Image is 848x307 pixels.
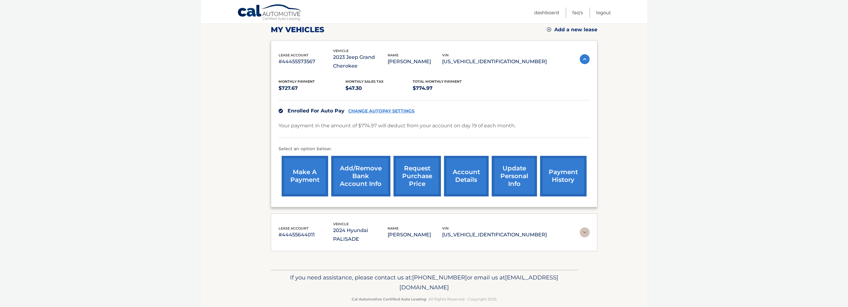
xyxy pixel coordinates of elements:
span: lease account [279,226,309,230]
a: make a payment [282,156,328,196]
a: Add a new lease [547,27,597,33]
span: [PHONE_NUMBER] [412,274,467,281]
p: If you need assistance, please contact us at: or email us at [275,273,573,292]
a: payment history [540,156,587,196]
p: Your payment in the amount of $774.97 will deduct from your account on day 19 of each month. [279,121,516,130]
span: vin [442,226,449,230]
span: Monthly Payment [279,79,315,84]
p: #44455644011 [279,230,333,239]
p: [US_VEHICLE_IDENTIFICATION_NUMBER] [442,230,547,239]
p: Select an option below: [279,145,590,153]
p: [PERSON_NAME] [388,230,442,239]
a: request purchase price [393,156,441,196]
a: CHANGE AUTOPAY SETTINGS [348,108,415,114]
a: account details [444,156,489,196]
p: [PERSON_NAME] [388,57,442,66]
a: Dashboard [534,7,559,18]
span: vin [442,53,449,57]
span: Monthly sales Tax [345,79,384,84]
span: Total Monthly Payment [413,79,462,84]
span: Enrolled For Auto Pay [288,108,345,114]
img: accordion-active.svg [580,54,590,64]
img: check.svg [279,109,283,113]
img: accordion-rest.svg [580,227,590,237]
span: name [388,226,398,230]
h2: my vehicles [271,25,324,34]
p: 2024 Hyundai PALISADE [333,226,388,243]
a: Cal Automotive [237,4,302,22]
span: vehicle [333,49,349,53]
p: $47.30 [345,84,413,93]
p: #44455573567 [279,57,333,66]
span: vehicle [333,222,349,226]
p: - All Rights Reserved - Copyright 2025 [275,296,573,302]
span: name [388,53,398,57]
strong: Cal Automotive Certified Auto Leasing [352,297,426,301]
a: Add/Remove bank account info [331,156,390,196]
p: $727.67 [279,84,346,93]
p: [US_VEHICLE_IDENTIFICATION_NUMBER] [442,57,547,66]
a: update personal info [492,156,537,196]
span: lease account [279,53,309,57]
span: [EMAIL_ADDRESS][DOMAIN_NAME] [399,274,558,291]
p: 2023 Jeep Grand Cherokee [333,53,388,70]
p: $774.97 [413,84,480,93]
a: Logout [596,7,611,18]
img: add.svg [547,27,551,32]
a: FAQ's [572,7,583,18]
